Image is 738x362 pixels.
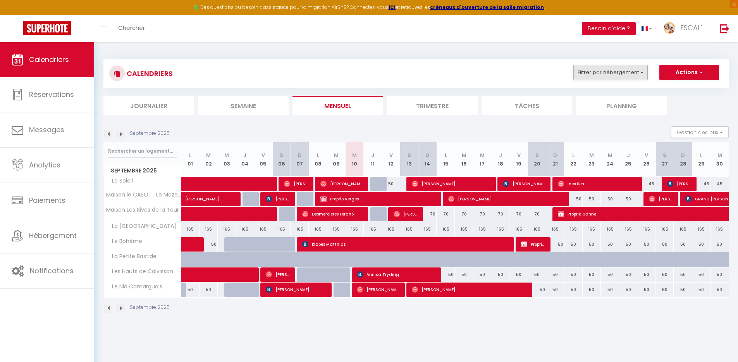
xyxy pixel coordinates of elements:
[546,237,564,252] div: 50
[564,283,583,297] div: 50
[302,207,363,221] span: Desmercieres Forano
[692,283,710,297] div: 50
[528,283,546,297] div: 50
[655,267,674,282] div: 50
[509,207,528,221] div: 70
[572,152,575,159] abbr: L
[608,152,612,159] abbr: M
[272,142,291,177] th: 06
[601,222,619,236] div: 165
[387,96,478,115] li: Trimestre
[437,267,455,282] div: 50
[105,283,164,291] span: Le Nid Camarguais
[680,23,702,33] span: ESCAL'
[659,65,719,80] button: Actions
[266,282,327,297] span: [PERSON_NAME]
[224,152,229,159] abbr: M
[105,177,135,185] span: Le Soleil
[400,142,418,177] th: 13
[29,160,60,170] span: Analytics
[658,15,712,42] a: ... ESCAL'
[601,237,619,252] div: 50
[200,142,218,177] th: 02
[583,237,601,252] div: 50
[674,267,692,282] div: 50
[583,142,601,177] th: 23
[455,222,473,236] div: 165
[528,267,546,282] div: 50
[528,222,546,236] div: 165
[345,222,363,236] div: 165
[546,283,564,297] div: 50
[430,4,544,10] strong: créneaux d'ouverture de la salle migration
[181,283,200,297] div: 50
[573,65,648,80] button: Filtrer par hébergement
[309,222,327,236] div: 165
[546,222,564,236] div: 165
[480,152,485,159] abbr: M
[243,152,246,159] abbr: J
[509,267,528,282] div: 50
[437,222,455,236] div: 165
[105,267,175,276] span: Les Hauts de Calvisson
[692,142,710,177] th: 29
[327,142,345,177] th: 09
[601,142,619,177] th: 24
[720,24,729,33] img: logout
[710,177,729,191] div: 45
[181,192,200,207] a: [PERSON_NAME]
[674,237,692,252] div: 50
[655,283,674,297] div: 50
[637,222,655,236] div: 165
[517,152,521,159] abbr: V
[681,152,685,159] abbr: D
[418,222,437,236] div: 165
[130,130,170,137] p: Septembre 2025
[437,207,455,221] div: 70
[589,152,594,159] abbr: M
[564,142,583,177] th: 22
[364,142,382,177] th: 11
[105,207,179,213] span: Maison Les Rives de la Tour
[412,282,527,297] span: [PERSON_NAME]
[320,176,363,191] span: [PERSON_NAME]
[200,222,218,236] div: 165
[104,165,181,176] span: Septembre 2025
[364,222,382,236] div: 165
[637,142,655,177] th: 26
[499,152,502,159] abbr: J
[425,152,429,159] abbr: D
[284,176,308,191] span: [PERSON_NAME]
[181,142,200,177] th: 01
[692,222,710,236] div: 165
[334,152,339,159] abbr: M
[189,152,191,159] abbr: L
[320,191,436,206] span: Proprio Verges
[357,267,436,282] span: Annica Tryding
[655,237,674,252] div: 50
[266,267,290,282] span: [PERSON_NAME]
[317,152,319,159] abbr: L
[627,152,630,159] abbr: J
[105,237,144,246] span: Le Bohème
[710,283,729,297] div: 50
[181,222,200,236] div: 165
[408,152,411,159] abbr: S
[546,267,564,282] div: 50
[553,152,557,159] abbr: D
[664,22,675,34] img: ...
[345,142,363,177] th: 10
[619,192,637,206] div: 50
[455,207,473,221] div: 70
[473,222,491,236] div: 165
[327,222,345,236] div: 165
[254,142,272,177] th: 05
[667,176,692,191] span: [PERSON_NAME]
[23,21,71,35] img: Super Booking
[400,222,418,236] div: 165
[6,3,29,26] button: Ouvrir le widget de chat LiveChat
[509,142,528,177] th: 19
[200,283,218,297] div: 50
[261,152,265,159] abbr: V
[509,222,528,236] div: 165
